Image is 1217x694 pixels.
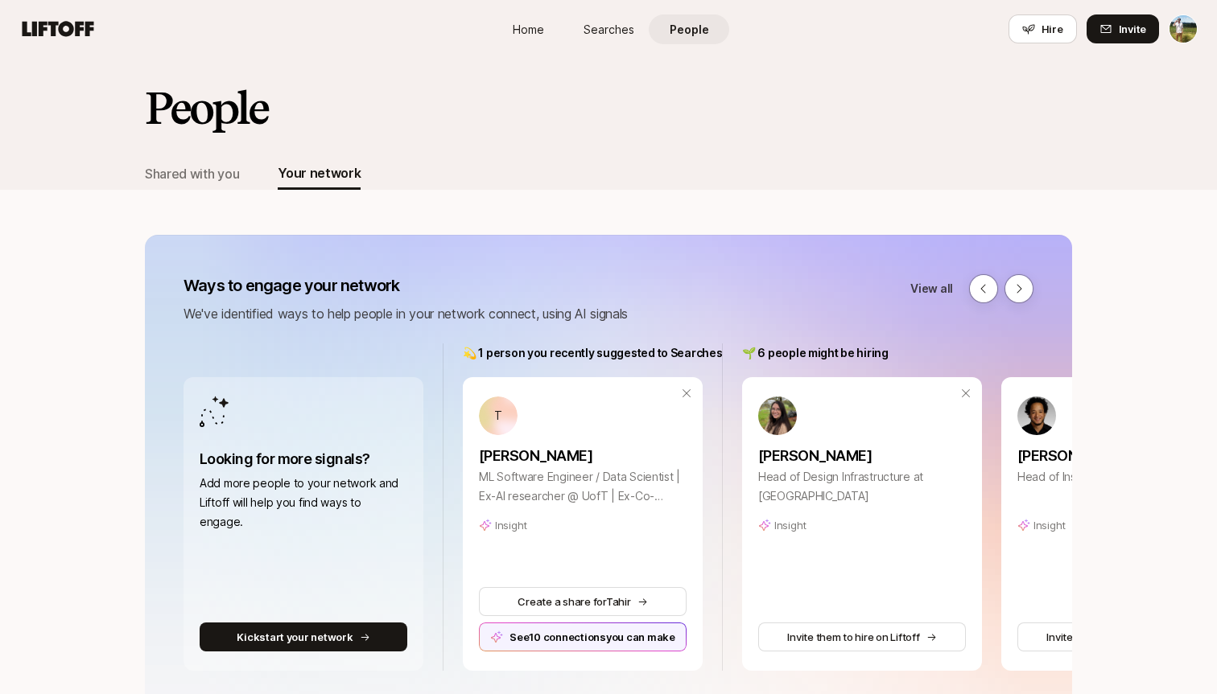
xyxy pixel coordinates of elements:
p: ML Software Engineer / Data Scientist | Ex-AI researcher @ UofT | Ex-Co-Founder @ Nox [479,467,687,506]
button: Kickstart your network [200,622,407,651]
p: [PERSON_NAME] [758,445,966,467]
span: Home [513,21,544,38]
p: [PERSON_NAME] [479,445,687,467]
p: Kickstart your network [237,629,353,645]
h2: People [145,84,267,132]
button: Your network [278,158,361,190]
p: Insight [1033,517,1066,533]
div: Your network [278,162,361,183]
p: Add more people to your network and Liftoff will help you find ways to engage. [200,474,407,532]
a: People [649,14,729,44]
span: Hire [1042,21,1063,37]
a: Home [488,14,568,44]
span: Invite [1119,21,1146,37]
p: We've identified ways to help people in your network connect, using AI signals [184,303,628,324]
button: Tyler Kieft [1169,14,1198,43]
a: Searches [568,14,649,44]
p: Looking for more signals? [200,448,407,470]
button: Create a share forTahir [479,587,687,616]
p: 🌱 6 people might be hiring [742,343,889,363]
img: 7cab7823_d069_48e4_a8e4_1d411b2aeb71.jpg [1017,396,1056,435]
a: View all [910,279,953,298]
span: People [670,21,709,38]
p: Insight [774,517,807,533]
button: Shared with you [145,158,239,190]
div: Shared with you [145,163,239,184]
p: 💫 1 person you recently suggested to Searches [463,343,722,363]
span: Searches [584,21,634,38]
p: Head of Design Infrastructure at [GEOGRAPHIC_DATA] [758,467,966,506]
button: Invite them to hire on Liftoff [758,622,966,651]
p: Insight [495,517,527,533]
p: Ways to engage your network [184,274,628,297]
p: T [494,406,502,425]
button: Hire [1009,14,1077,43]
img: 77bf4b5f_6e04_4401_9be1_63a53e42e56a.jpg [758,396,797,435]
img: Tyler Kieft [1170,15,1197,43]
button: Invite [1087,14,1159,43]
